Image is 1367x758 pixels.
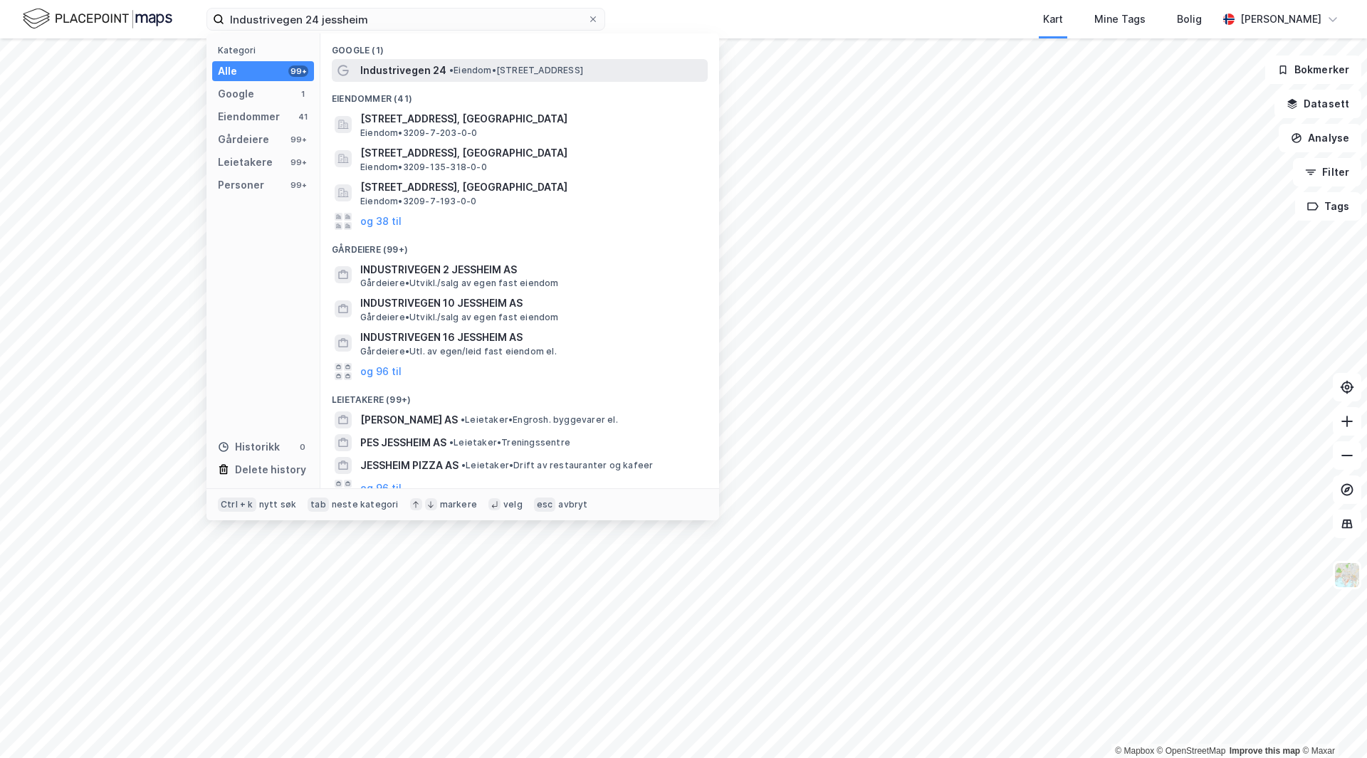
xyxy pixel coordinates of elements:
button: Tags [1295,192,1361,221]
div: Delete history [235,461,306,478]
div: Gårdeiere [218,131,269,148]
span: Gårdeiere • Utl. av egen/leid fast eiendom el. [360,346,557,357]
div: Eiendommer (41) [320,82,719,107]
span: INDUSTRIVEGEN 10 JESSHEIM AS [360,295,702,312]
div: markere [440,499,477,510]
span: [STREET_ADDRESS], [GEOGRAPHIC_DATA] [360,110,702,127]
div: Gårdeiere (99+) [320,233,719,258]
span: [STREET_ADDRESS], [GEOGRAPHIC_DATA] [360,144,702,162]
div: avbryt [558,499,587,510]
span: Eiendom • [STREET_ADDRESS] [449,65,583,76]
span: Eiendom • 3209-7-203-0-0 [360,127,477,139]
div: Leietakere [218,154,273,171]
div: tab [308,498,329,512]
img: logo.f888ab2527a4732fd821a326f86c7f29.svg [23,6,172,31]
div: esc [534,498,556,512]
button: og 96 til [360,363,402,380]
div: Leietakere (99+) [320,383,719,409]
div: velg [503,499,523,510]
div: 99+ [288,134,308,145]
div: Ctrl + k [218,498,256,512]
a: Mapbox [1115,746,1154,756]
span: [STREET_ADDRESS], [GEOGRAPHIC_DATA] [360,179,702,196]
button: Filter [1293,158,1361,186]
span: Gårdeiere • Utvikl./salg av egen fast eiendom [360,312,559,323]
span: Leietaker • Engrosh. byggevarer el. [461,414,618,426]
div: 99+ [288,179,308,191]
a: Improve this map [1230,746,1300,756]
div: 0 [297,441,308,453]
div: Personer [218,177,264,194]
div: 99+ [288,65,308,77]
span: • [449,437,454,448]
button: og 38 til [360,213,402,230]
div: Bolig [1177,11,1202,28]
span: PES JESSHEIM AS [360,434,446,451]
div: Eiendommer [218,108,280,125]
div: neste kategori [332,499,399,510]
div: 99+ [288,157,308,168]
div: 41 [297,111,308,122]
div: Kart [1043,11,1063,28]
span: Eiendom • 3209-135-318-0-0 [360,162,487,173]
span: Eiendom • 3209-7-193-0-0 [360,196,476,207]
span: Industrivegen 24 [360,62,446,79]
button: Analyse [1279,124,1361,152]
div: 1 [297,88,308,100]
button: og 96 til [360,480,402,497]
span: • [449,65,454,75]
img: Z [1334,562,1361,589]
iframe: Chat Widget [1296,690,1367,758]
span: JESSHEIM PIZZA AS [360,457,459,474]
div: Alle [218,63,237,80]
div: Historikk [218,438,280,456]
button: Datasett [1274,90,1361,118]
span: Leietaker • Drift av restauranter og kafeer [461,460,653,471]
span: • [461,460,466,470]
span: Gårdeiere • Utvikl./salg av egen fast eiendom [360,278,559,289]
span: Leietaker • Treningssentre [449,437,570,448]
div: [PERSON_NAME] [1240,11,1321,28]
input: Søk på adresse, matrikkel, gårdeiere, leietakere eller personer [224,9,587,30]
div: nytt søk [259,499,297,510]
span: • [461,414,465,425]
div: Google [218,85,254,102]
span: INDUSTRIVEGEN 16 JESSHEIM AS [360,329,702,346]
button: Bokmerker [1265,56,1361,84]
div: Kategori [218,45,314,56]
span: [PERSON_NAME] AS [360,411,458,428]
div: Mine Tags [1094,11,1146,28]
div: Google (1) [320,33,719,59]
a: OpenStreetMap [1157,746,1226,756]
span: INDUSTRIVEGEN 2 JESSHEIM AS [360,261,702,278]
